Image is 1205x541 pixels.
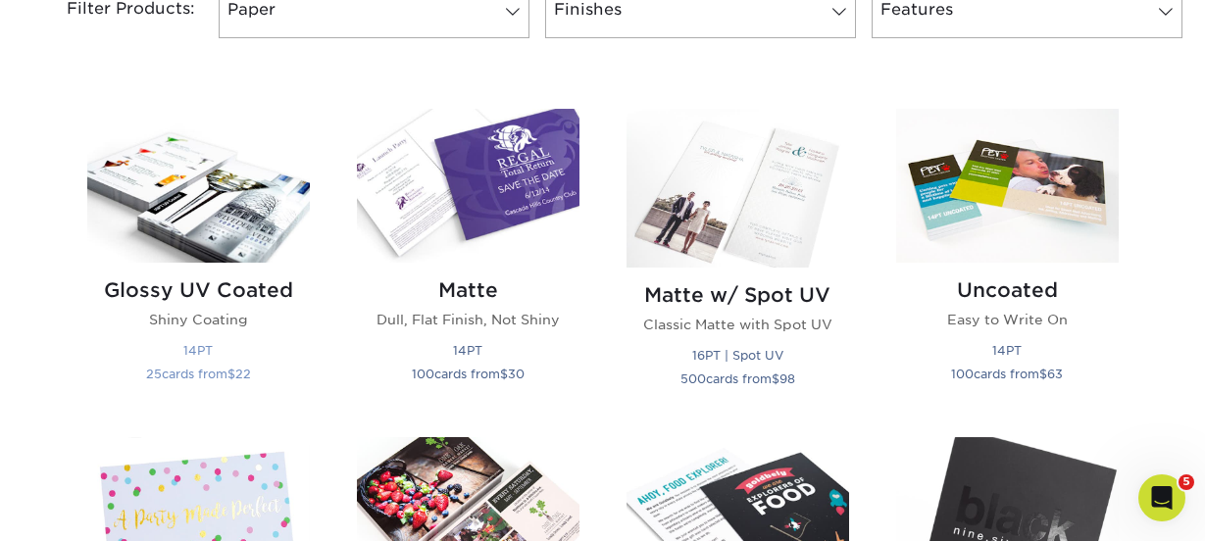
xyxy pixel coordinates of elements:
[87,109,310,263] img: Glossy UV Coated Postcards
[357,310,579,329] p: Dull, Flat Finish, Not Shiny
[772,371,779,386] span: $
[357,109,579,263] img: Matte Postcards
[146,367,251,381] small: cards from
[779,371,795,386] span: 98
[896,109,1119,414] a: Uncoated Postcards Uncoated Easy to Write On 14PT 100cards from$63
[87,109,310,414] a: Glossy UV Coated Postcards Glossy UV Coated Shiny Coating 14PT 25cards from$22
[992,343,1022,358] small: 14PT
[146,367,162,381] span: 25
[357,109,579,414] a: Matte Postcards Matte Dull, Flat Finish, Not Shiny 14PT 100cards from$30
[896,310,1119,329] p: Easy to Write On
[235,367,251,381] span: 22
[692,348,783,363] small: 16PT | Spot UV
[1039,367,1047,381] span: $
[227,367,235,381] span: $
[951,367,974,381] span: 100
[896,278,1119,302] h2: Uncoated
[500,367,508,381] span: $
[412,367,434,381] span: 100
[627,109,849,414] a: Matte w/ Spot UV Postcards Matte w/ Spot UV Classic Matte with Spot UV 16PT | Spot UV 500cards fr...
[1047,367,1063,381] span: 63
[951,367,1063,381] small: cards from
[87,310,310,329] p: Shiny Coating
[87,278,310,302] h2: Glossy UV Coated
[627,315,849,334] p: Classic Matte with Spot UV
[453,343,482,358] small: 14PT
[183,343,213,358] small: 14PT
[680,371,795,386] small: cards from
[680,371,706,386] span: 500
[412,367,525,381] small: cards from
[627,283,849,307] h2: Matte w/ Spot UV
[508,367,525,381] span: 30
[627,109,849,268] img: Matte w/ Spot UV Postcards
[1138,474,1185,521] iframe: Intercom live chat
[357,278,579,302] h2: Matte
[1179,474,1194,490] span: 5
[896,109,1119,263] img: Uncoated Postcards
